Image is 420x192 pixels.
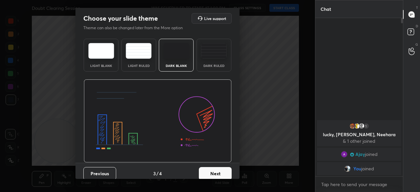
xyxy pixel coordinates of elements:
div: 1 [363,123,369,129]
p: Chat [315,0,336,18]
div: grid [315,119,403,177]
div: Light Ruled [126,64,152,67]
img: 105b2be6af41455bad7561f1c82e7372.jpg [341,151,347,158]
p: lucky, [PERSON_NAME], Neehara [321,132,397,137]
img: lightRuledTheme.5fabf969.svg [126,43,152,59]
button: Next [199,167,232,180]
button: Previous [83,167,116,180]
span: joined [361,166,374,171]
img: aec9bcad75b346e9829f0c6d1c81189d.jpg [349,123,356,129]
h4: 4 [159,170,162,177]
div: Dark Blank [163,64,189,67]
p: G [415,42,418,47]
h4: 3 [153,170,156,177]
p: T [416,5,418,10]
p: Theme can also be changed later from the More option [83,25,190,31]
span: You [353,166,361,171]
img: 1c77a709700e4161a58d8af47c821b1c.jpg [344,165,351,172]
h2: Choose your slide theme [83,14,158,23]
img: default.png [358,123,365,129]
span: Ajay [355,152,365,157]
p: & 1 other joined [321,139,397,144]
p: D [416,24,418,29]
img: darkRuledTheme.de295e13.svg [201,43,227,59]
img: darkTheme.f0cc69e5.svg [163,43,189,59]
div: Light Blank [88,64,114,67]
span: joined [365,152,378,157]
h5: Live support [204,16,226,20]
img: lightTheme.e5ed3b09.svg [88,43,114,59]
img: Learner_Badge_champion_ad955741a3.svg [350,153,354,157]
h4: / [157,170,158,177]
img: fbc741841cb54ec4844ce43ffda78d4d.jpg [354,123,360,129]
img: darkThemeBanner.d06ce4a2.svg [84,79,232,163]
div: Dark Ruled [201,64,227,67]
